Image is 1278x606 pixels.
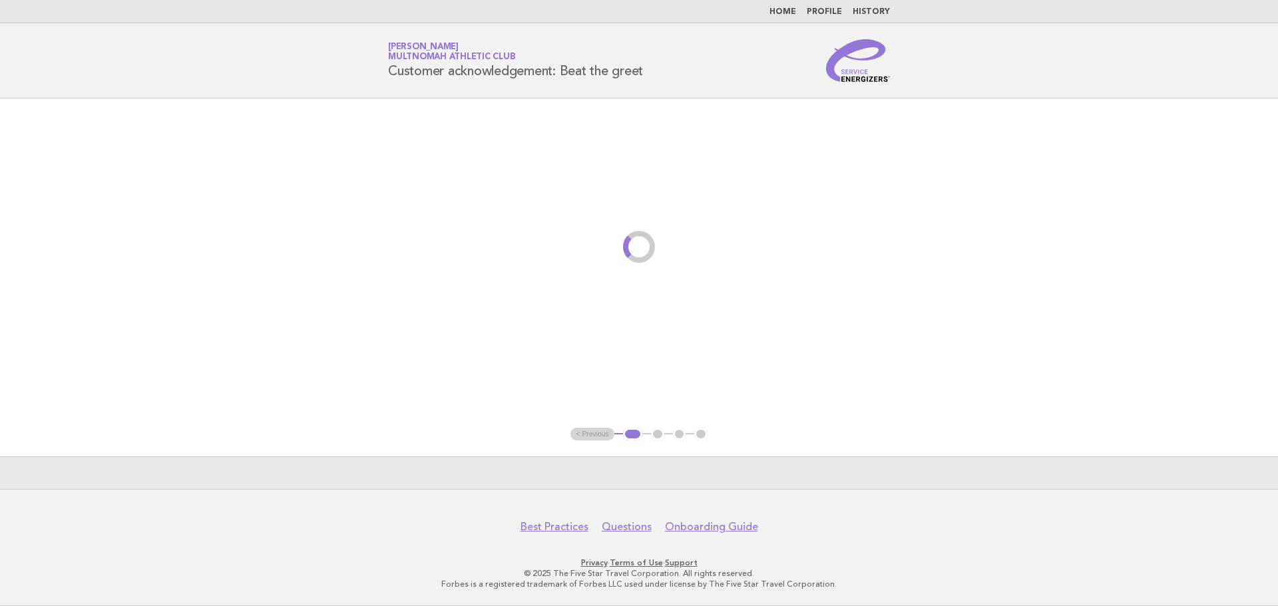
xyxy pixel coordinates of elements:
[388,43,515,61] a: [PERSON_NAME]Multnomah Athletic Club
[232,579,1046,589] p: Forbes is a registered trademark of Forbes LLC used under license by The Five Star Travel Corpora...
[602,520,652,533] a: Questions
[232,568,1046,579] p: © 2025 The Five Star Travel Corporation. All rights reserved.
[826,39,890,82] img: Service Energizers
[388,43,643,78] h1: Customer acknowledgement: Beat the greet
[769,8,796,16] a: Home
[807,8,842,16] a: Profile
[232,557,1046,568] p: · ·
[665,558,698,567] a: Support
[521,520,588,533] a: Best Practices
[388,53,515,62] span: Multnomah Athletic Club
[853,8,890,16] a: History
[610,558,663,567] a: Terms of Use
[665,520,758,533] a: Onboarding Guide
[581,558,608,567] a: Privacy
